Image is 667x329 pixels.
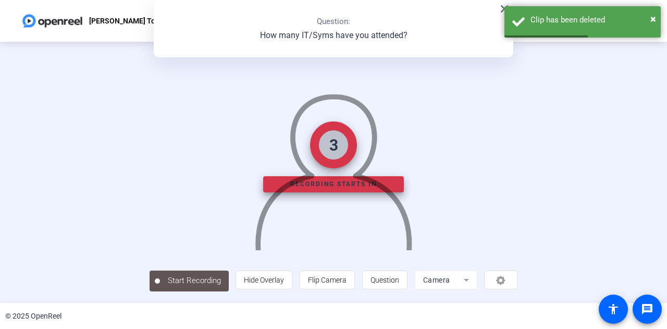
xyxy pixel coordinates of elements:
p: [PERSON_NAME] Town [PERSON_NAME] - Tenured [89,15,256,27]
img: OpenReel logo [21,10,84,31]
span: × [650,13,656,25]
mat-icon: close [498,3,511,15]
button: Close [650,11,656,27]
div: © 2025 OpenReel [5,311,61,322]
mat-icon: message [641,303,653,315]
div: Clip has been deleted [530,14,653,26]
span: Start Recording [160,275,229,287]
p: Question: [317,16,350,28]
p: How many IT/Syms have you attended? [260,29,407,42]
button: Question [362,271,407,289]
img: overlay [254,84,413,250]
span: Question [370,276,399,284]
span: Flip Camera [308,276,347,284]
button: Start Recording [150,271,229,291]
button: Flip Camera [300,271,355,289]
mat-icon: accessibility [607,303,620,315]
button: Hide Overlay [236,271,292,289]
span: Hide Overlay [244,276,284,284]
div: 3 [329,133,338,157]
